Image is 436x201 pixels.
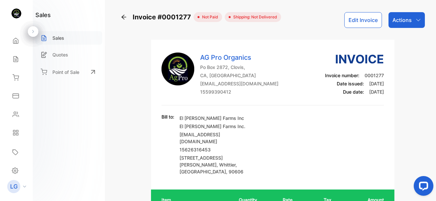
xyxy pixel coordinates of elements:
[200,64,278,71] p: Po Box 2872, Clovis,
[133,12,194,22] span: Invoice #0001277
[11,9,21,18] img: logo
[180,115,255,122] p: El [PERSON_NAME] Farms Inc
[369,89,384,95] span: [DATE]
[180,146,255,153] p: 15626316453
[180,131,255,145] p: [EMAIL_ADDRESS][DOMAIN_NAME]
[180,123,255,130] p: El [PERSON_NAME] Farms Inc.
[161,53,194,85] img: Company Logo
[180,155,223,167] span: [STREET_ADDRESS][PERSON_NAME]
[343,89,364,95] span: Due date:
[200,80,278,87] p: [EMAIL_ADDRESS][DOMAIN_NAME]
[231,14,277,20] span: Shipping: Not Delivered
[35,31,102,45] a: Sales
[200,72,278,79] p: CA, [GEOGRAPHIC_DATA]
[35,48,102,61] a: Quotes
[199,14,218,20] span: not paid
[392,16,412,24] p: Actions
[365,73,384,78] span: 0001277
[337,81,364,86] span: Date issued:
[200,88,278,95] p: 15599390412
[52,34,64,41] p: Sales
[52,51,68,58] p: Quotes
[35,65,102,79] a: Point of Sale
[200,53,278,62] p: AG Pro Organics
[161,113,174,120] p: Bill to:
[344,12,382,28] button: Edit Invoice
[217,162,236,167] span: , Whittier
[10,182,18,191] p: LG
[408,173,436,201] iframe: LiveChat chat widget
[325,73,359,78] span: Invoice number:
[369,81,384,86] span: [DATE]
[226,169,243,174] span: , 90606
[35,11,51,19] h1: sales
[52,69,79,76] p: Point of Sale
[389,12,425,28] button: Actions
[325,50,384,68] h3: Invoice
